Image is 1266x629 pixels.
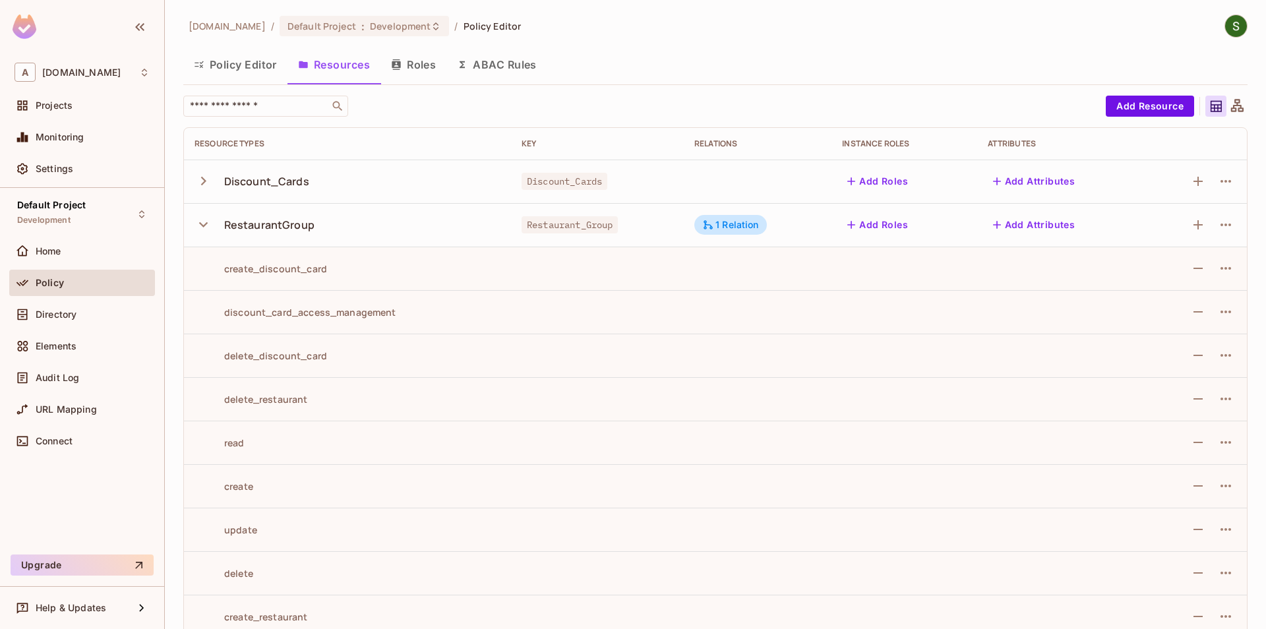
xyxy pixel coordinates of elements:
[195,138,500,149] div: Resource Types
[36,341,76,351] span: Elements
[36,436,73,446] span: Connect
[13,15,36,39] img: SReyMgAAAABJRU5ErkJggg==
[36,164,73,174] span: Settings
[370,20,431,32] span: Development
[271,20,274,32] li: /
[702,219,759,231] div: 1 Relation
[224,174,309,189] div: Discount_Cards
[183,48,287,81] button: Policy Editor
[988,138,1134,149] div: Attributes
[189,20,266,32] span: the active workspace
[36,132,84,142] span: Monitoring
[522,138,673,149] div: Key
[1106,96,1194,117] button: Add Resource
[36,246,61,256] span: Home
[380,48,446,81] button: Roles
[195,480,253,493] div: create
[36,100,73,111] span: Projects
[988,171,1081,192] button: Add Attributes
[36,603,106,613] span: Help & Updates
[11,554,154,576] button: Upgrade
[195,611,308,623] div: create_restaurant
[842,214,913,235] button: Add Roles
[446,48,547,81] button: ABAC Rules
[522,216,618,233] span: Restaurant_Group
[287,20,356,32] span: Default Project
[195,349,327,362] div: delete_discount_card
[42,67,121,78] span: Workspace: allerin.com
[195,436,245,449] div: read
[195,524,257,536] div: update
[464,20,522,32] span: Policy Editor
[36,309,76,320] span: Directory
[842,138,966,149] div: Instance roles
[36,373,79,383] span: Audit Log
[842,171,913,192] button: Add Roles
[522,173,607,190] span: Discount_Cards
[287,48,380,81] button: Resources
[15,63,36,82] span: A
[36,404,97,415] span: URL Mapping
[361,21,365,32] span: :
[17,200,86,210] span: Default Project
[17,215,71,225] span: Development
[988,214,1081,235] button: Add Attributes
[195,393,308,405] div: delete_restaurant
[195,567,253,580] div: delete
[454,20,458,32] li: /
[195,306,396,318] div: discount_card_access_management
[36,278,64,288] span: Policy
[694,138,821,149] div: Relations
[1225,15,1247,37] img: Shakti Seniyar
[224,218,315,232] div: RestaurantGroup
[195,262,327,275] div: create_discount_card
